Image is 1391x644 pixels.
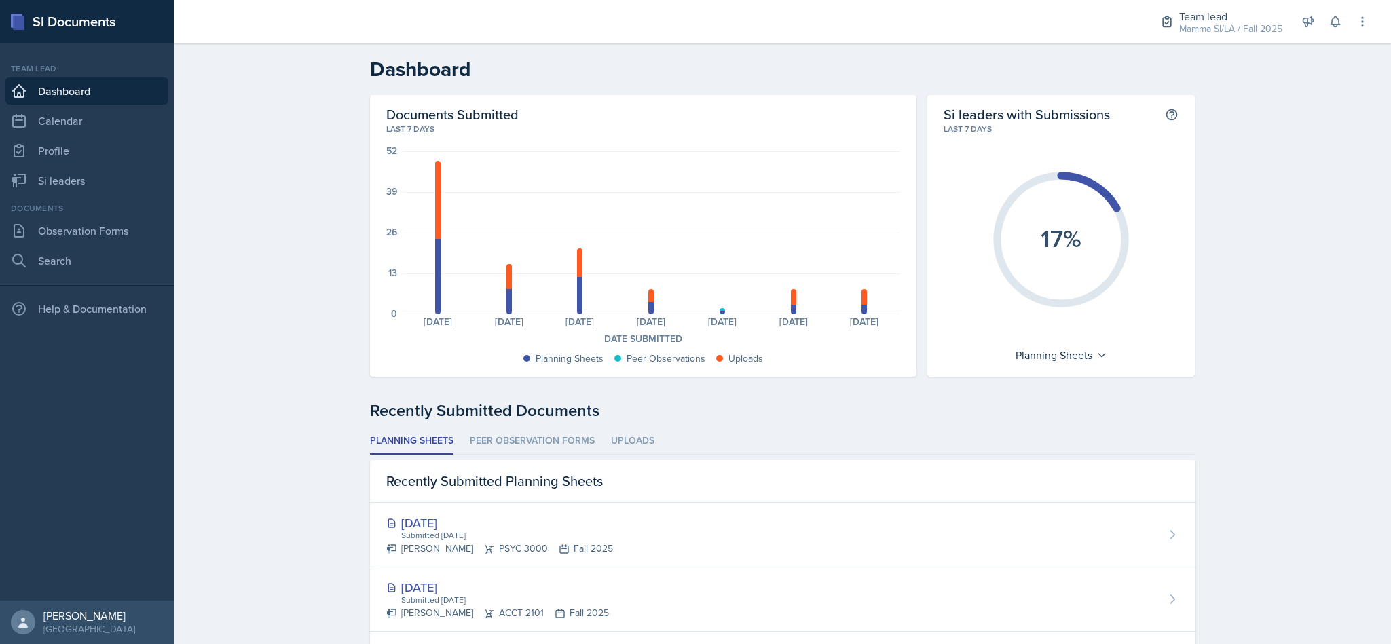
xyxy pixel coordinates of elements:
[5,295,168,322] div: Help & Documentation
[944,106,1110,123] h2: Si leaders with Submissions
[536,352,604,366] div: Planning Sheets
[400,594,609,606] div: Submitted [DATE]
[611,428,654,455] li: Uploads
[829,317,900,326] div: [DATE]
[386,514,613,532] div: [DATE]
[386,106,900,123] h2: Documents Submitted
[5,107,168,134] a: Calendar
[1179,8,1282,24] div: Team lead
[403,317,474,326] div: [DATE]
[386,123,900,135] div: Last 7 days
[391,309,397,318] div: 0
[386,187,397,196] div: 39
[616,317,687,326] div: [DATE]
[544,317,616,326] div: [DATE]
[386,542,613,556] div: [PERSON_NAME] PSYC 3000 Fall 2025
[5,62,168,75] div: Team lead
[370,398,1195,423] div: Recently Submitted Documents
[43,622,135,636] div: [GEOGRAPHIC_DATA]
[386,227,397,237] div: 26
[370,428,453,455] li: Planning Sheets
[370,503,1195,567] a: [DATE] Submitted [DATE] [PERSON_NAME]PSYC 3000Fall 2025
[473,317,544,326] div: [DATE]
[627,352,705,366] div: Peer Observations
[386,332,900,346] div: Date Submitted
[1041,221,1081,256] text: 17%
[5,247,168,274] a: Search
[5,137,168,164] a: Profile
[5,167,168,194] a: Si leaders
[758,317,829,326] div: [DATE]
[386,146,397,155] div: 52
[386,578,609,596] div: [DATE]
[1179,22,1282,36] div: Mamma SI/LA / Fall 2025
[386,606,609,620] div: [PERSON_NAME] ACCT 2101 Fall 2025
[728,352,763,366] div: Uploads
[5,77,168,105] a: Dashboard
[687,317,758,326] div: [DATE]
[5,202,168,214] div: Documents
[43,609,135,622] div: [PERSON_NAME]
[470,428,595,455] li: Peer Observation Forms
[370,567,1195,632] a: [DATE] Submitted [DATE] [PERSON_NAME]ACCT 2101Fall 2025
[944,123,1179,135] div: Last 7 days
[5,217,168,244] a: Observation Forms
[400,529,613,542] div: Submitted [DATE]
[1009,344,1114,366] div: Planning Sheets
[388,268,397,278] div: 13
[370,57,1195,81] h2: Dashboard
[370,460,1195,503] div: Recently Submitted Planning Sheets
